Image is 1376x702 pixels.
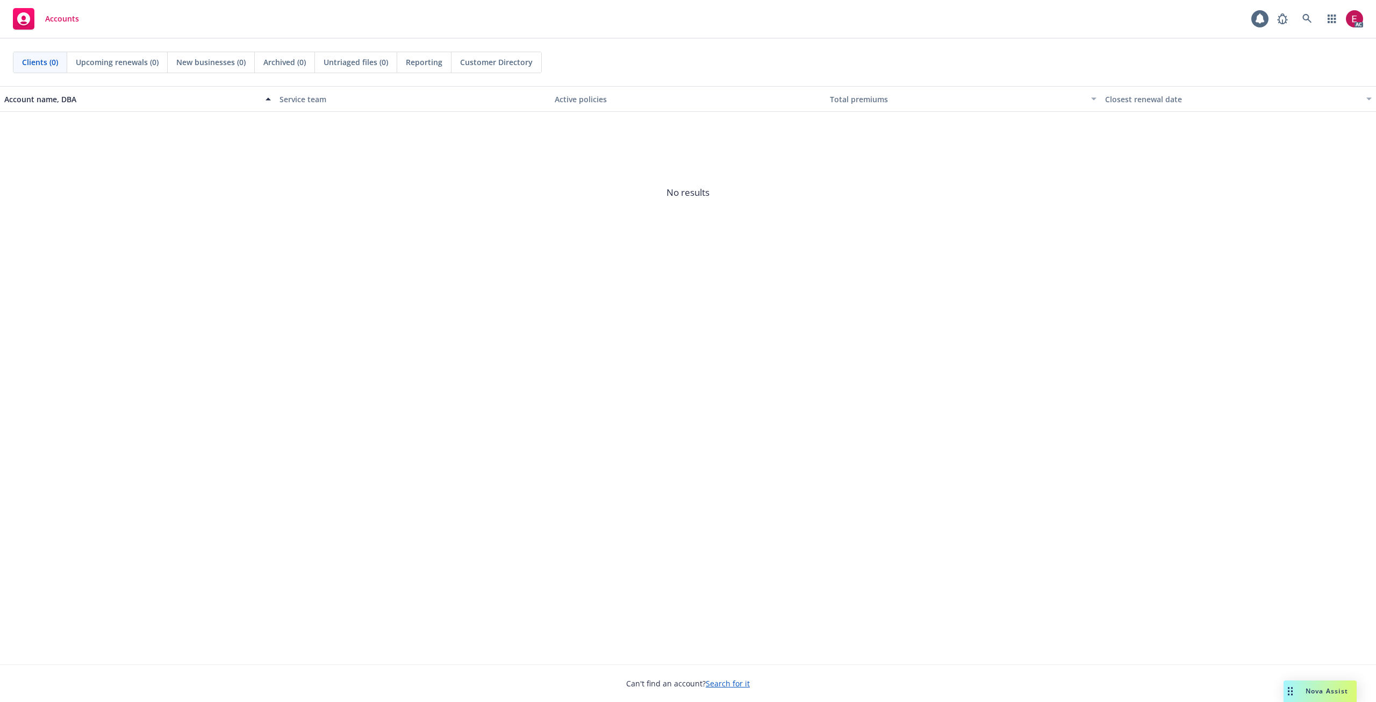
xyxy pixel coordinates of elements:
span: Accounts [45,15,79,23]
a: Search for it [706,678,750,689]
a: Switch app [1321,8,1343,30]
a: Search [1296,8,1318,30]
div: Closest renewal date [1105,94,1360,105]
a: Accounts [9,4,83,34]
div: Account name, DBA [4,94,259,105]
button: Total premiums [826,86,1101,112]
div: Total premiums [830,94,1085,105]
button: Service team [275,86,550,112]
span: Nova Assist [1306,686,1348,696]
button: Closest renewal date [1101,86,1376,112]
div: Drag to move [1284,680,1297,702]
span: Customer Directory [460,56,533,68]
div: Active policies [555,94,821,105]
div: Service team [279,94,546,105]
span: Reporting [406,56,442,68]
span: New businesses (0) [176,56,246,68]
button: Active policies [550,86,826,112]
span: Can't find an account? [626,678,750,689]
a: Report a Bug [1272,8,1293,30]
span: Untriaged files (0) [324,56,388,68]
button: Nova Assist [1284,680,1357,702]
img: photo [1346,10,1363,27]
span: Clients (0) [22,56,58,68]
span: Archived (0) [263,56,306,68]
span: Upcoming renewals (0) [76,56,159,68]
